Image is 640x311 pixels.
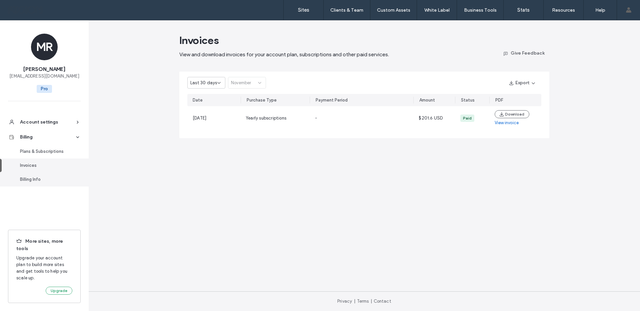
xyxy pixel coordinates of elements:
button: Upgrade [46,287,72,295]
span: Last 30 days [190,80,217,86]
div: Payment Period [316,97,348,104]
a: Privacy [337,299,352,304]
a: Contact [374,299,391,304]
a: Terms [357,299,369,304]
span: | [354,299,355,304]
span: | [371,299,372,304]
label: Stats [517,7,530,13]
label: Help [595,7,605,13]
label: Sites [298,7,309,13]
div: Account settings [20,119,75,126]
button: Download [495,110,529,118]
div: Amount [419,97,435,104]
span: Help [15,5,29,11]
div: Purchase Type [247,97,277,104]
div: Billing [20,134,75,141]
span: [PERSON_NAME] [23,66,65,73]
div: Paid [463,115,472,121]
label: Business Tools [464,7,497,13]
span: Pro [37,85,52,93]
div: Status [461,97,475,104]
div: Invoices [20,162,75,169]
span: Invoices [179,34,219,47]
span: More sites, more tools [16,238,72,252]
a: View invoice [495,120,519,126]
span: - [315,116,317,121]
div: MR [31,34,58,60]
button: Export [503,78,541,88]
label: Clients & Team [330,7,363,13]
div: Date [193,97,203,104]
div: Billing Info [20,176,75,183]
span: View and download invoices for your account plan, subscriptions and other paid services. [179,51,389,58]
span: [EMAIL_ADDRESS][DOMAIN_NAME] [9,73,79,80]
label: Custom Assets [377,7,410,13]
button: Give Feedback [498,48,549,58]
label: Resources [552,7,575,13]
label: White Label [424,7,450,13]
span: [DATE] [193,116,206,121]
span: $201.6 USD [419,116,443,121]
span: Upgrade your account plan to build more sites and get tools to help you scale up. [16,255,72,281]
span: Yearly subscriptions [246,116,286,121]
div: Plans & Subscriptions [20,148,75,155]
div: PDF [495,97,503,104]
